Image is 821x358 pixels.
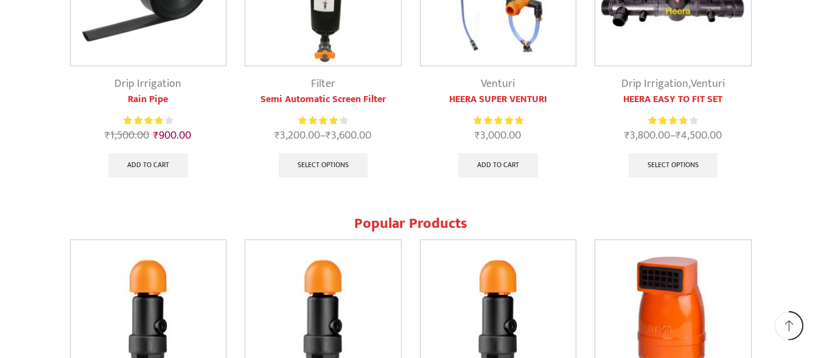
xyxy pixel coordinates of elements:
[245,92,402,107] a: Semi Automatic Screen Filter
[153,126,191,145] bdi: 900.00
[595,92,752,107] a: HEERA EASY TO FIT SET
[458,153,538,177] a: Add to cart: “HEERA SUPER VENTURI”
[473,114,523,127] span: Rated out of 5
[153,126,159,145] span: ₹
[475,126,480,145] span: ₹
[279,153,368,177] a: Select options for “Semi Automatic Screen Filter”
[624,126,670,145] bdi: 3,800.00
[124,114,173,127] div: Rated 4.13 out of 5
[245,128,402,144] span: –
[105,126,110,145] span: ₹
[676,126,681,145] span: ₹
[473,114,523,127] div: Rated 5.00 out of 5
[648,114,686,127] span: Rated out of 5
[70,92,227,107] a: Rain Pipe
[326,126,371,145] bdi: 3,600.00
[108,153,188,177] a: Add to cart: “Rain Pipe”
[298,114,348,127] div: Rated 3.92 out of 5
[354,212,467,236] span: Popular Products
[621,75,688,93] a: Drip Irrigation
[298,114,337,127] span: Rated out of 5
[595,76,752,92] div: ,
[691,75,725,93] a: Venturi
[624,126,630,145] span: ₹
[105,126,149,145] bdi: 1,500.00
[481,75,515,93] a: Venturi
[676,126,722,145] bdi: 4,500.00
[311,75,335,93] a: Filter
[326,126,331,145] span: ₹
[274,126,280,145] span: ₹
[274,126,320,145] bdi: 3,200.00
[595,128,752,144] span: –
[124,114,164,127] span: Rated out of 5
[629,153,718,177] a: Select options for “HEERA EASY TO FIT SET”
[648,114,697,127] div: Rated 3.83 out of 5
[475,126,521,145] bdi: 3,000.00
[420,92,577,107] a: HEERA SUPER VENTURI
[114,75,181,93] a: Drip Irrigation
